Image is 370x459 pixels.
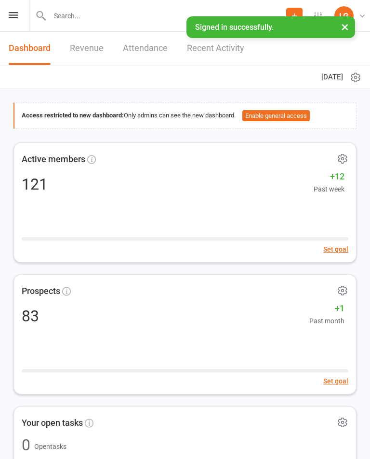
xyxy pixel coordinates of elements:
div: 83 [22,308,39,324]
span: Open tasks [34,443,66,450]
div: Only admins can see the new dashboard. [22,110,349,122]
button: Enable general access [242,110,310,122]
div: 0 [22,437,30,453]
span: Past month [309,316,344,326]
button: Set goal [323,376,348,386]
span: Your open tasks [22,416,83,430]
button: × [336,16,354,37]
div: LG [334,6,354,25]
a: Recent Activity [187,32,244,65]
span: +12 [314,170,344,184]
button: Set goal [323,244,348,255]
a: Attendance [123,32,168,65]
a: Revenue [70,32,104,65]
strong: Access restricted to new dashboard: [22,112,124,119]
span: [DATE] [321,71,343,83]
a: Dashboard [9,32,51,65]
span: Signed in successfully. [195,23,274,32]
input: Search... [47,9,286,23]
span: Prospects [22,284,60,298]
span: Active members [22,153,85,166]
span: +1 [309,302,344,316]
div: 121 [22,177,48,192]
span: Past week [314,184,344,194]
